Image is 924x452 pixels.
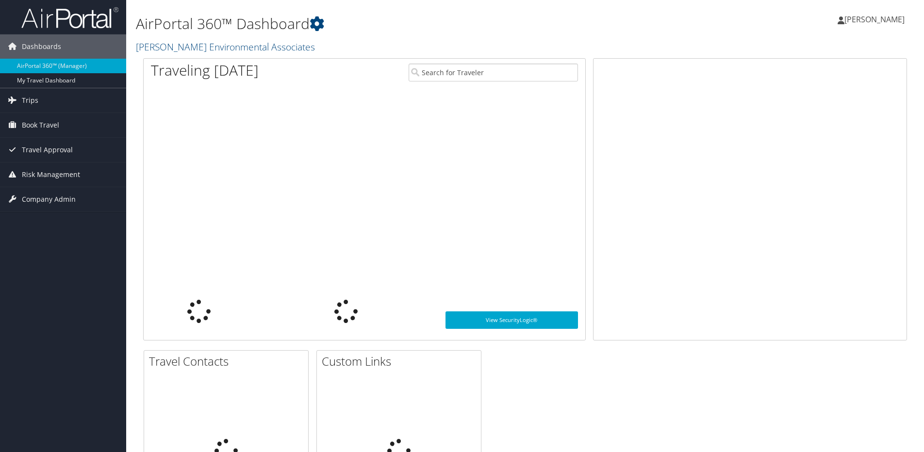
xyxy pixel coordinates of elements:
span: Travel Approval [22,138,73,162]
a: [PERSON_NAME] Environmental Associates [136,40,317,53]
h1: AirPortal 360™ Dashboard [136,14,655,34]
img: airportal-logo.png [21,6,118,29]
a: [PERSON_NAME] [838,5,914,34]
h1: Traveling [DATE] [151,60,259,81]
span: Book Travel [22,113,59,137]
span: Company Admin [22,187,76,211]
input: Search for Traveler [409,64,578,81]
span: Risk Management [22,162,80,187]
span: Trips [22,88,38,113]
a: View SecurityLogic® [445,311,578,329]
span: Dashboards [22,34,61,59]
h2: Travel Contacts [149,353,308,370]
h2: Custom Links [322,353,481,370]
span: [PERSON_NAME] [844,14,905,25]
